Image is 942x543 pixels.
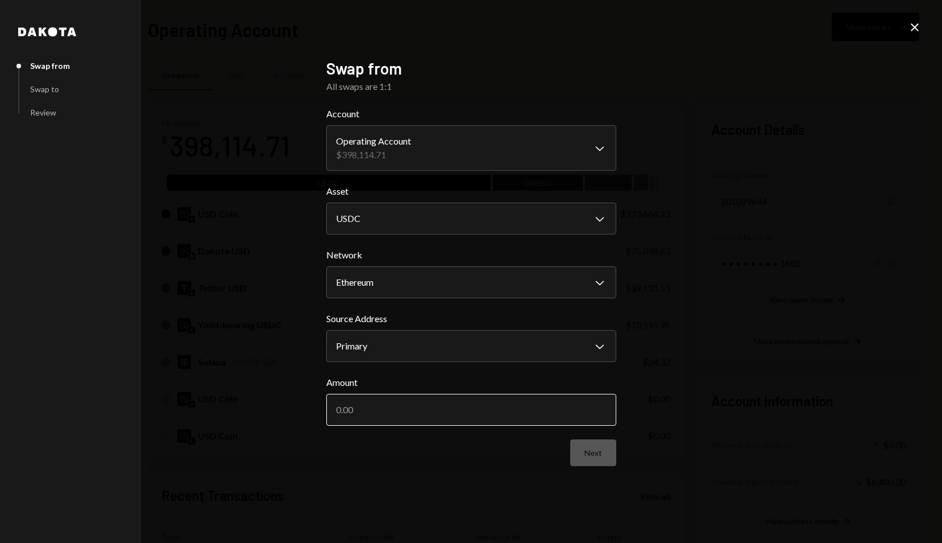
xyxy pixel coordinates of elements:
[326,248,616,262] label: Network
[326,184,616,198] label: Asset
[326,57,616,80] h2: Swap from
[326,107,616,121] label: Account
[30,84,59,94] div: Swap to
[30,108,56,117] div: Review
[326,266,616,298] button: Network
[326,80,616,93] div: All swaps are 1:1
[326,394,616,426] input: 0.00
[326,330,616,362] button: Source Address
[326,312,616,326] label: Source Address
[30,61,70,71] div: Swap from
[326,125,616,171] button: Account
[326,203,616,235] button: Asset
[326,376,616,389] label: Amount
